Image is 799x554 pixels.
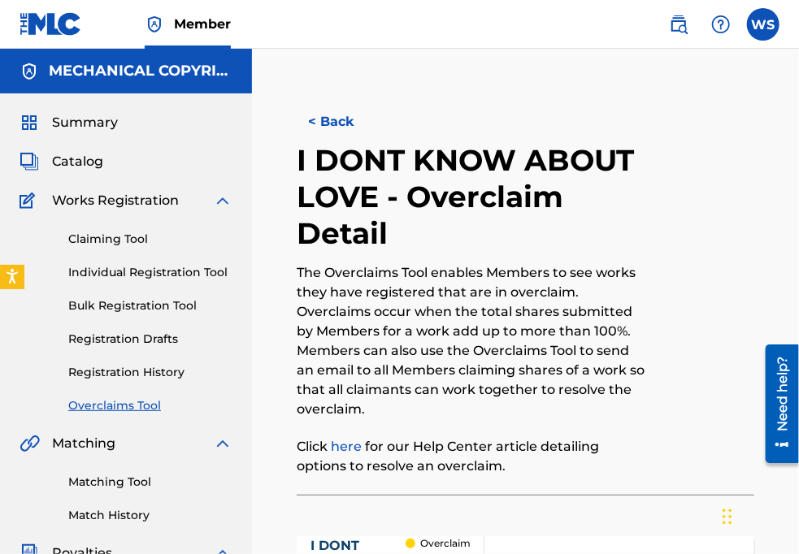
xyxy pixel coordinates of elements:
[174,15,231,33] span: Member
[52,152,103,171] span: Catalog
[705,8,737,41] div: Help
[20,113,118,132] a: SummarySummary
[753,338,799,469] iframe: Resource Center
[20,62,39,81] img: Accounts
[331,439,362,454] a: here
[20,434,40,453] img: Matching
[747,8,779,41] div: User Menu
[68,264,232,281] a: Individual Registration Tool
[669,15,688,34] img: search
[145,15,164,34] img: Top Rightsholder
[52,191,179,210] span: Works Registration
[68,507,232,524] a: Match History
[297,102,394,142] button: < Back
[52,434,115,453] span: Matching
[68,331,232,348] a: Registration Drafts
[20,152,39,171] img: Catalog
[213,434,232,453] img: expand
[52,113,118,132] span: Summary
[297,437,649,476] p: Click for our Help Center article detailing options to resolve an overclaim.
[297,263,649,419] p: The Overclaims Tool enables Members to see works they have registered that are in overclaim. Over...
[68,474,232,491] a: Matching Tool
[711,15,731,34] img: help
[718,476,799,554] iframe: Chat Widget
[68,364,232,381] a: Registration History
[213,191,232,210] img: expand
[297,142,649,252] h2: I DONT KNOW ABOUT LOVE - Overclaim Detail
[68,297,232,314] a: Bulk Registration Tool
[68,397,232,414] a: Overclaims Tool
[20,12,82,36] img: MLC Logo
[20,191,41,210] img: Works Registration
[662,8,695,41] a: Public Search
[20,113,39,132] img: Summary
[49,62,232,80] h5: MECHANICAL COPYRIGHT PROTECTION SOCIETY LTD
[420,536,471,551] p: Overclaim
[68,231,232,248] a: Claiming Tool
[723,492,732,541] div: Drag
[20,152,103,171] a: CatalogCatalog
